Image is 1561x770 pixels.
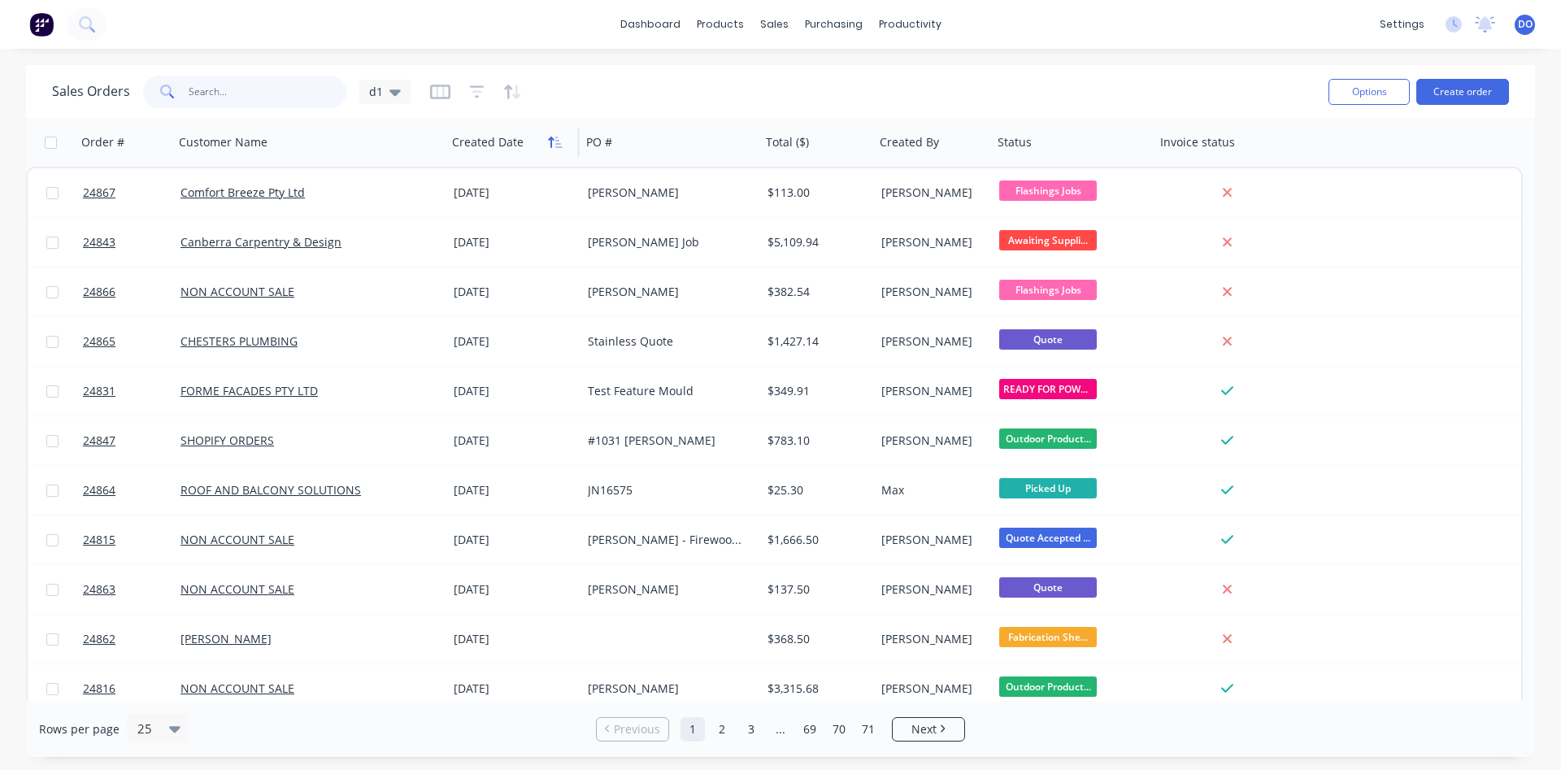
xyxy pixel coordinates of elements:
[83,631,115,647] span: 24862
[797,12,871,37] div: purchasing
[454,433,575,449] div: [DATE]
[597,721,668,737] a: Previous page
[999,429,1097,449] span: Outdoor Product...
[83,433,115,449] span: 24847
[83,581,115,598] span: 24863
[999,528,1097,548] span: Quote Accepted ...
[588,234,746,250] div: [PERSON_NAME] Job
[999,627,1097,647] span: Fabrication She...
[180,631,272,646] a: [PERSON_NAME]
[588,532,746,548] div: [PERSON_NAME] - Firewood Holder
[83,367,180,415] a: 24831
[83,615,180,663] a: 24862
[999,181,1097,201] span: Flashings Jobs
[881,631,981,647] div: [PERSON_NAME]
[999,577,1097,598] span: Quote
[767,234,863,250] div: $5,109.94
[454,383,575,399] div: [DATE]
[83,317,180,366] a: 24865
[586,134,612,150] div: PO #
[614,721,660,737] span: Previous
[83,234,115,250] span: 24843
[83,333,115,350] span: 24865
[881,383,981,399] div: [PERSON_NAME]
[454,482,575,498] div: [DATE]
[768,717,793,742] a: Jump forward
[1160,134,1235,150] div: Invoice status
[856,717,881,742] a: Page 71
[588,433,746,449] div: #1031 [PERSON_NAME]
[881,482,981,498] div: Max
[180,681,294,696] a: NON ACCOUNT SALE
[83,466,180,515] a: 24864
[454,185,575,201] div: [DATE]
[767,433,863,449] div: $783.10
[189,76,347,108] input: Search...
[767,532,863,548] div: $1,666.50
[1372,12,1433,37] div: settings
[999,478,1097,498] span: Picked Up
[83,482,115,498] span: 24864
[83,516,180,564] a: 24815
[83,383,115,399] span: 24831
[29,12,54,37] img: Factory
[881,532,981,548] div: [PERSON_NAME]
[588,185,746,201] div: [PERSON_NAME]
[180,482,361,498] a: ROOF AND BALCONY SOLUTIONS
[767,333,863,350] div: $1,427.14
[588,333,746,350] div: Stainless Quote
[180,433,274,448] a: SHOPIFY ORDERS
[83,681,115,697] span: 24816
[83,532,115,548] span: 24815
[454,333,575,350] div: [DATE]
[454,581,575,598] div: [DATE]
[881,185,981,201] div: [PERSON_NAME]
[767,284,863,300] div: $382.54
[81,134,124,150] div: Order #
[83,218,180,267] a: 24843
[827,717,851,742] a: Page 70
[739,717,763,742] a: Page 3
[589,717,972,742] ul: Pagination
[767,482,863,498] div: $25.30
[454,631,575,647] div: [DATE]
[767,681,863,697] div: $3,315.68
[766,134,809,150] div: Total ($)
[767,383,863,399] div: $349.91
[180,383,318,398] a: FORME FACADES PTY LTD
[999,379,1097,399] span: READY FOR POWDE...
[881,284,981,300] div: [PERSON_NAME]
[588,681,746,697] div: [PERSON_NAME]
[83,664,180,713] a: 24816
[454,532,575,548] div: [DATE]
[179,134,267,150] div: Customer Name
[180,284,294,299] a: NON ACCOUNT SALE
[881,433,981,449] div: [PERSON_NAME]
[180,532,294,547] a: NON ACCOUNT SALE
[881,234,981,250] div: [PERSON_NAME]
[710,717,734,742] a: Page 2
[881,333,981,350] div: [PERSON_NAME]
[871,12,950,37] div: productivity
[1416,79,1509,105] button: Create order
[83,185,115,201] span: 24867
[998,134,1032,150] div: Status
[588,383,746,399] div: Test Feature Mould
[83,268,180,316] a: 24866
[999,676,1097,697] span: Outdoor Product...
[999,280,1097,300] span: Flashings Jobs
[83,565,180,614] a: 24863
[180,234,341,250] a: Canberra Carpentry & Design
[752,12,797,37] div: sales
[893,721,964,737] a: Next page
[881,681,981,697] div: [PERSON_NAME]
[1328,79,1410,105] button: Options
[52,84,130,99] h1: Sales Orders
[180,333,298,349] a: CHESTERS PLUMBING
[588,581,746,598] div: [PERSON_NAME]
[83,168,180,217] a: 24867
[689,12,752,37] div: products
[369,83,383,100] span: d1
[588,482,746,498] div: JN16575
[39,721,120,737] span: Rows per page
